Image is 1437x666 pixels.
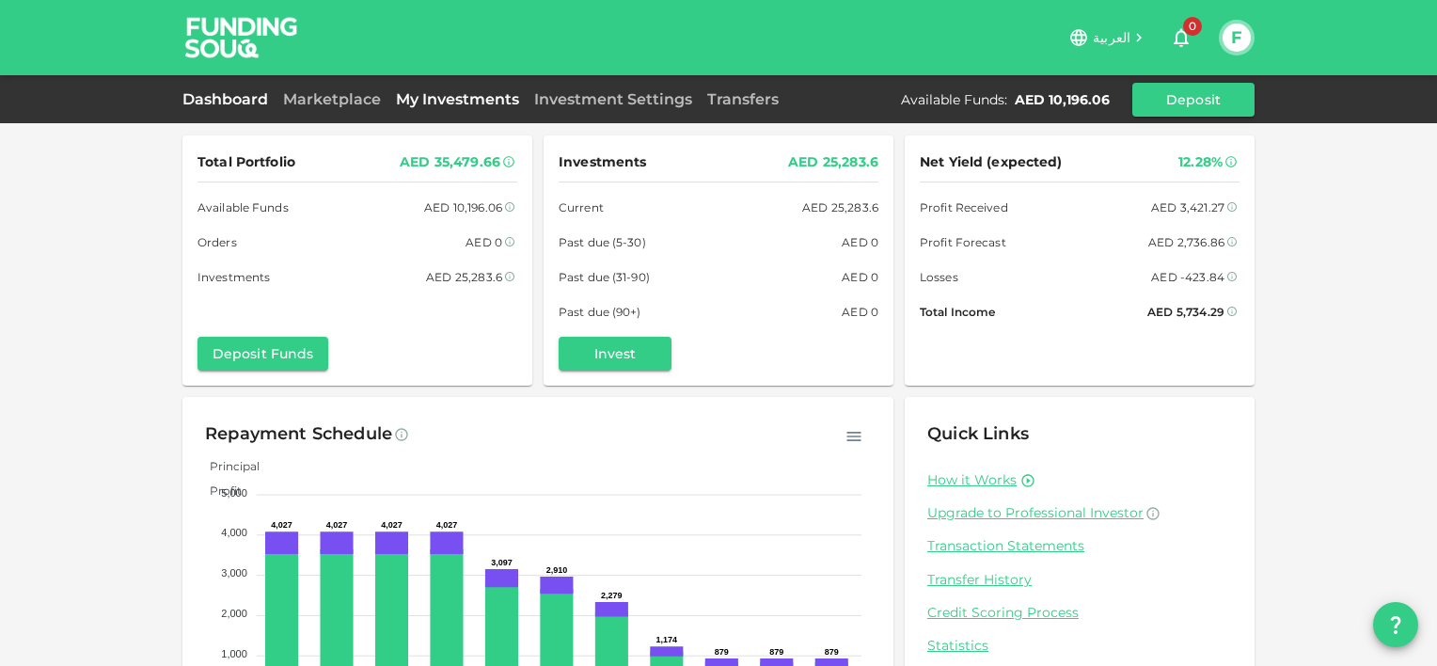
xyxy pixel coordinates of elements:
[197,267,270,287] span: Investments
[1148,232,1224,252] div: AED 2,736.86
[197,337,328,371] button: Deposit Funds
[1178,151,1223,174] div: 12.28%
[1162,19,1200,56] button: 0
[842,232,878,252] div: AED 0
[196,484,242,498] span: Profit
[927,471,1017,489] a: How it Works
[197,151,295,174] span: Total Portfolio
[388,90,527,108] a: My Investments
[559,151,646,174] span: Investments
[842,302,878,322] div: AED 0
[400,151,500,174] div: AED 35,479.66
[559,337,671,371] button: Invest
[927,537,1232,555] a: Transaction Statements
[927,423,1029,444] span: Quick Links
[426,267,502,287] div: AED 25,283.6
[197,198,289,217] span: Available Funds
[901,90,1007,109] div: Available Funds :
[221,527,247,538] tspan: 4,000
[221,648,247,659] tspan: 1,000
[559,198,604,217] span: Current
[842,267,878,287] div: AED 0
[927,637,1232,655] a: Statistics
[196,459,260,473] span: Principal
[466,232,502,252] div: AED 0
[920,267,958,287] span: Losses
[920,232,1006,252] span: Profit Forecast
[1015,90,1110,109] div: AED 10,196.06
[276,90,388,108] a: Marketplace
[527,90,700,108] a: Investment Settings
[1147,302,1224,322] div: AED 5,734.29
[559,232,646,252] span: Past due (5-30)
[1151,198,1224,217] div: AED 3,421.27
[927,504,1232,522] a: Upgrade to Professional Investor
[927,604,1232,622] a: Credit Scoring Process
[920,151,1063,174] span: Net Yield (expected)
[221,487,247,499] tspan: 5,000
[197,232,237,252] span: Orders
[205,420,392,450] div: Repayment Schedule
[920,198,1008,217] span: Profit Received
[424,198,502,217] div: AED 10,196.06
[1093,29,1130,46] span: العربية
[1183,17,1202,36] span: 0
[1132,83,1255,117] button: Deposit
[221,567,247,579] tspan: 3,000
[559,267,650,287] span: Past due (31-90)
[182,90,276,108] a: Dashboard
[700,90,786,108] a: Transfers
[559,302,641,322] span: Past due (90+)
[1151,267,1224,287] div: AED -423.84
[927,504,1144,521] span: Upgrade to Professional Investor
[788,151,878,174] div: AED 25,283.6
[1373,602,1418,647] button: question
[221,608,247,619] tspan: 2,000
[1223,24,1251,52] button: F
[802,198,878,217] div: AED 25,283.6
[927,571,1232,589] a: Transfer History
[920,302,995,322] span: Total Income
